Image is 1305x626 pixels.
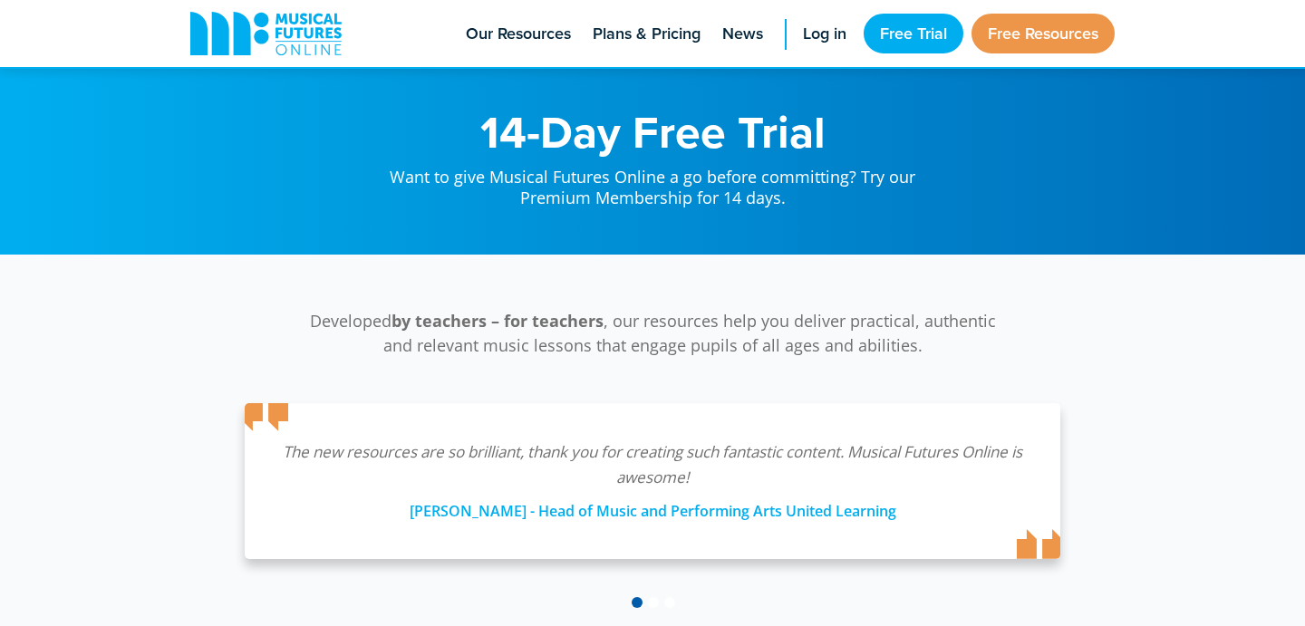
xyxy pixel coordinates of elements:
[372,109,933,154] h1: 14-Day Free Trial
[466,22,571,46] span: Our Resources
[864,14,963,53] a: Free Trial
[803,22,846,46] span: Log in
[391,310,604,332] strong: by teachers – for teachers
[971,14,1115,53] a: Free Resources
[281,439,1024,490] p: The new resources are so brilliant, thank you for creating such fantastic content. Musical Future...
[372,154,933,209] p: Want to give Musical Futures Online a go before committing? Try our Premium Membership for 14 days.
[281,490,1024,523] div: [PERSON_NAME] - Head of Music and Performing Arts United Learning
[722,22,763,46] span: News
[593,22,701,46] span: Plans & Pricing
[299,309,1006,358] p: Developed , our resources help you deliver practical, authentic and relevant music lessons that e...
